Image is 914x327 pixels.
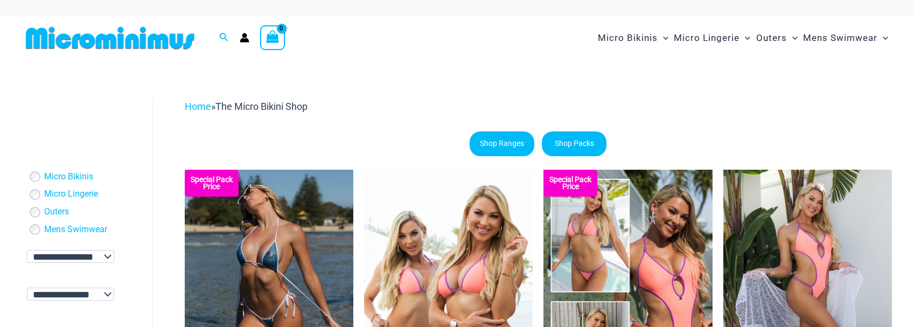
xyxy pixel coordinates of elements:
a: Micro Lingerie [44,189,98,200]
a: View Shopping Cart, empty [260,25,285,50]
a: Account icon link [240,33,249,43]
span: The Micro Bikini Shop [215,101,308,112]
img: MM SHOP LOGO FLAT [22,26,199,50]
a: Micro BikinisMenu ToggleMenu Toggle [595,22,671,54]
span: » [185,101,308,112]
span: Menu Toggle [658,24,668,52]
a: Shop Packs [542,131,606,156]
span: Outers [756,24,787,52]
select: wpc-taxonomy-pa_fabric-type-745991 [27,250,114,263]
a: Mens Swimwear [44,224,107,235]
span: Menu Toggle [739,24,750,52]
select: wpc-taxonomy-pa_color-745992 [27,288,114,301]
a: Home [185,101,211,112]
span: Micro Lingerie [674,24,739,52]
b: Special Pack Price [185,176,239,190]
a: Micro LingerieMenu ToggleMenu Toggle [671,22,753,54]
span: Micro Bikinis [598,24,658,52]
a: Outers [44,206,69,218]
a: Micro Bikinis [44,171,93,182]
a: Search icon link [219,31,229,45]
span: Menu Toggle [877,24,888,52]
a: Mens SwimwearMenu ToggleMenu Toggle [800,22,891,54]
span: Menu Toggle [787,24,798,52]
a: OutersMenu ToggleMenu Toggle [753,22,800,54]
a: Shop Ranges [470,131,534,156]
b: Special Pack Price [543,176,597,190]
nav: Site Navigation [594,20,892,56]
span: Mens Swimwear [803,24,877,52]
